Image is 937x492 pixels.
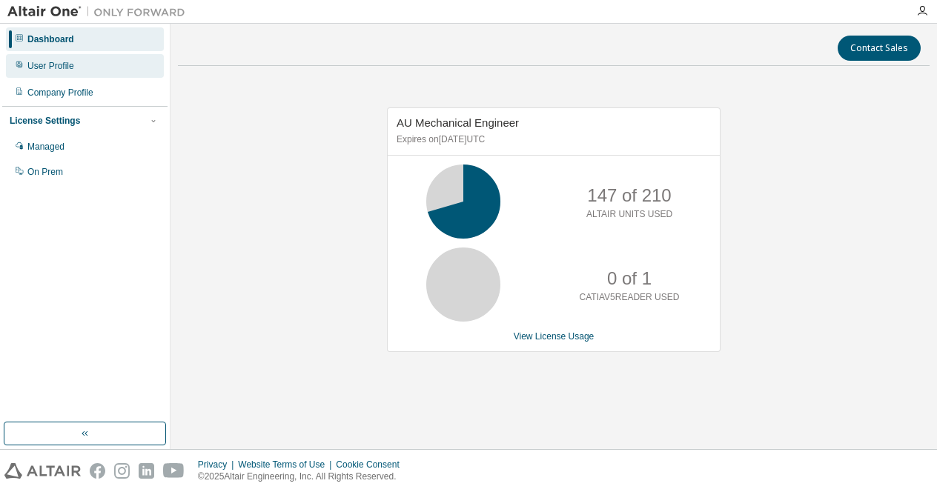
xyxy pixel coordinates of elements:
[27,141,64,153] div: Managed
[114,463,130,479] img: instagram.svg
[238,459,336,471] div: Website Terms of Use
[139,463,154,479] img: linkedin.svg
[10,115,80,127] div: License Settings
[336,459,408,471] div: Cookie Consent
[7,4,193,19] img: Altair One
[4,463,81,479] img: altair_logo.svg
[514,331,595,342] a: View License Usage
[397,133,707,146] p: Expires on [DATE] UTC
[27,33,74,45] div: Dashboard
[27,87,93,99] div: Company Profile
[587,183,671,208] p: 147 of 210
[198,459,238,471] div: Privacy
[90,463,105,479] img: facebook.svg
[580,291,680,304] p: CATIAV5READER USED
[27,60,74,72] div: User Profile
[607,266,652,291] p: 0 of 1
[27,166,63,178] div: On Prem
[586,208,672,221] p: ALTAIR UNITS USED
[397,116,519,129] span: AU Mechanical Engineer
[198,471,408,483] p: © 2025 Altair Engineering, Inc. All Rights Reserved.
[838,36,921,61] button: Contact Sales
[163,463,185,479] img: youtube.svg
